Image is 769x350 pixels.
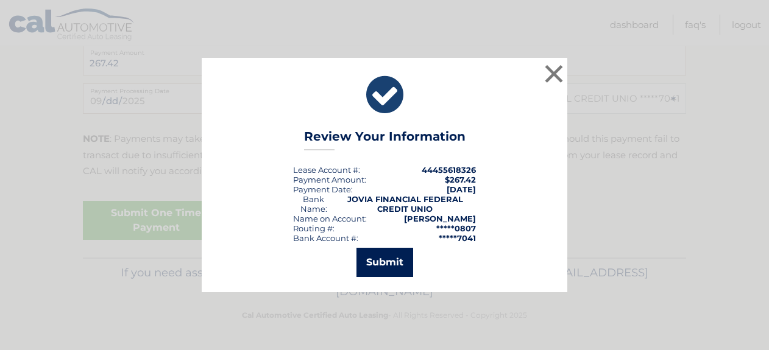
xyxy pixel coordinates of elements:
[447,184,476,194] span: [DATE]
[293,233,358,243] div: Bank Account #:
[293,223,335,233] div: Routing #:
[347,194,463,214] strong: JOVIA FINANCIAL FEDERAL CREDIT UNIO
[293,184,351,194] span: Payment Date
[356,248,413,277] button: Submit
[445,175,476,184] span: $267.42
[293,184,353,194] div: :
[293,194,334,214] div: Bank Name:
[293,214,367,223] div: Name on Account:
[404,214,476,223] strong: [PERSON_NAME]
[422,165,476,175] strong: 44455618326
[293,175,366,184] div: Payment Amount:
[293,165,360,175] div: Lease Account #:
[304,129,466,150] h3: Review Your Information
[542,61,566,86] button: ×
